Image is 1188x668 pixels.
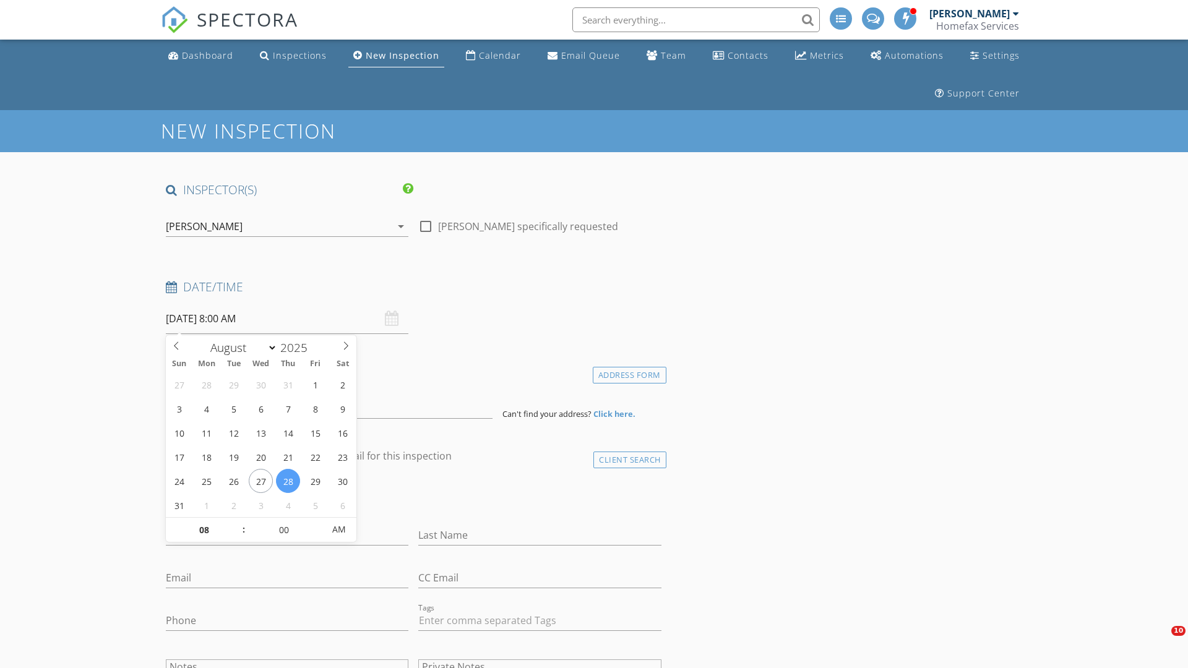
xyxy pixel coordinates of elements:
span: August 17, 2025 [167,445,191,469]
div: [PERSON_NAME] [929,7,1010,20]
span: August 14, 2025 [276,421,300,445]
span: August 24, 2025 [167,469,191,493]
span: August 22, 2025 [303,445,327,469]
span: Mon [193,360,220,368]
span: August 4, 2025 [194,396,218,421]
span: July 28, 2025 [194,372,218,396]
span: August 20, 2025 [249,445,273,469]
a: Team [642,45,691,67]
a: Support Center [930,82,1025,105]
span: Wed [247,360,275,368]
div: Contacts [728,49,768,61]
span: Sat [329,360,356,368]
span: July 29, 2025 [222,372,246,396]
span: August 25, 2025 [194,469,218,493]
span: September 2, 2025 [222,493,246,517]
h4: Date/Time [166,279,661,295]
span: August 28, 2025 [276,469,300,493]
span: 10 [1171,626,1186,636]
span: July 31, 2025 [276,372,300,396]
span: August 11, 2025 [194,421,218,445]
span: August 9, 2025 [330,396,355,421]
span: August 13, 2025 [249,421,273,445]
label: [PERSON_NAME] specifically requested [438,220,618,233]
span: July 30, 2025 [249,372,273,396]
h4: INSPECTOR(S) [166,182,413,198]
div: Address Form [593,367,666,383]
span: August 5, 2025 [222,396,246,421]
span: August 26, 2025 [222,469,246,493]
span: August 7, 2025 [276,396,300,421]
div: Email Queue [561,49,620,61]
span: August 15, 2025 [303,421,327,445]
a: Email Queue [543,45,625,67]
span: Sun [166,360,193,368]
span: August 23, 2025 [330,445,355,469]
div: Client Search [593,452,666,468]
h1: New Inspection [161,120,435,142]
div: Settings [983,49,1020,61]
span: July 27, 2025 [167,372,191,396]
a: Metrics [790,45,849,67]
div: Inspections [273,49,327,61]
i: arrow_drop_down [394,219,408,234]
span: August 27, 2025 [249,469,273,493]
iframe: Intercom live chat [1146,626,1176,656]
input: Year [277,340,318,356]
span: August 21, 2025 [276,445,300,469]
a: Automations (Advanced) [866,45,949,67]
div: Automations [885,49,944,61]
span: August 31, 2025 [167,493,191,517]
span: August 2, 2025 [330,372,355,396]
span: September 4, 2025 [276,493,300,517]
span: August 1, 2025 [303,372,327,396]
span: August 6, 2025 [249,396,273,421]
a: Settings [965,45,1025,67]
span: August 30, 2025 [330,469,355,493]
span: August 16, 2025 [330,421,355,445]
img: The Best Home Inspection Software - Spectora [161,6,188,33]
a: New Inspection [348,45,444,67]
h4: Location [166,364,661,380]
input: Select date [166,304,408,334]
span: September 5, 2025 [303,493,327,517]
div: New Inspection [366,49,439,61]
span: Thu [275,360,302,368]
a: Calendar [461,45,526,67]
div: Calendar [479,49,521,61]
a: Contacts [708,45,773,67]
span: September 6, 2025 [330,493,355,517]
span: SPECTORA [197,6,298,32]
span: Tue [220,360,247,368]
span: September 3, 2025 [249,493,273,517]
span: August 12, 2025 [222,421,246,445]
span: September 1, 2025 [194,493,218,517]
label: Enable Client CC email for this inspection [261,450,452,462]
span: August 29, 2025 [303,469,327,493]
input: Search everything... [572,7,820,32]
a: Dashboard [163,45,238,67]
span: August 8, 2025 [303,396,327,421]
div: Dashboard [182,49,233,61]
div: [PERSON_NAME] [166,221,243,232]
span: August 10, 2025 [167,421,191,445]
a: Inspections [255,45,332,67]
div: Homefax Services [936,20,1019,32]
div: Metrics [810,49,844,61]
a: SPECTORA [161,17,298,43]
span: : [242,517,246,542]
span: Fri [302,360,329,368]
span: Click to toggle [322,517,356,542]
div: Support Center [947,87,1020,99]
span: Can't find your address? [502,408,592,419]
span: August 3, 2025 [167,396,191,421]
div: Team [661,49,686,61]
strong: Click here. [593,408,635,419]
span: August 18, 2025 [194,445,218,469]
span: August 19, 2025 [222,445,246,469]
